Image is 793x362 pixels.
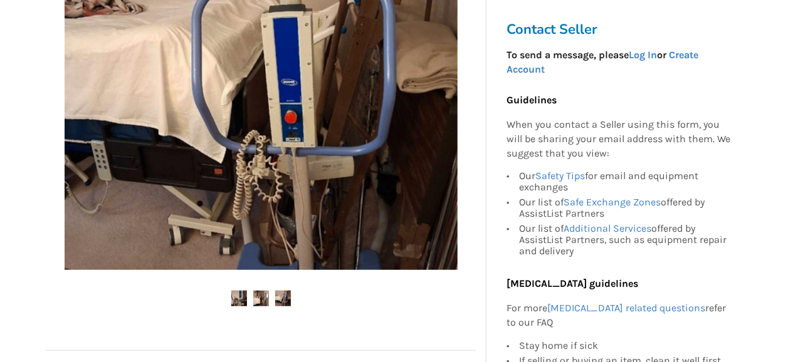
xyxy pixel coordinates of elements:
[507,94,557,106] b: Guidelines
[564,222,651,234] a: Additional Services
[507,118,731,161] p: When you contact a Seller using this form, you will be sharing your email address with them. We s...
[519,195,731,221] div: Our list of offered by AssistList Partners
[547,302,705,314] a: [MEDICAL_DATA] related questions
[629,49,657,61] a: Log In
[231,291,247,306] img: floor lift -mechanical floor lift-transfer aids-surrey-assistlist-listing
[519,340,731,353] div: Stay home if sick
[564,196,661,208] a: Safe Exchange Zones
[253,291,269,306] img: floor lift -mechanical floor lift-transfer aids-surrey-assistlist-listing
[519,221,731,257] div: Our list of offered by AssistList Partners, such as equipment repair and delivery
[507,277,638,289] b: [MEDICAL_DATA] guidelines
[507,49,698,75] strong: To send a message, please or
[507,21,737,38] h3: Contact Seller
[507,301,731,330] p: For more refer to our FAQ
[535,170,585,182] a: Safety Tips
[519,170,731,195] div: Our for email and equipment exchanges
[275,291,291,306] img: floor lift -mechanical floor lift-transfer aids-surrey-assistlist-listing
